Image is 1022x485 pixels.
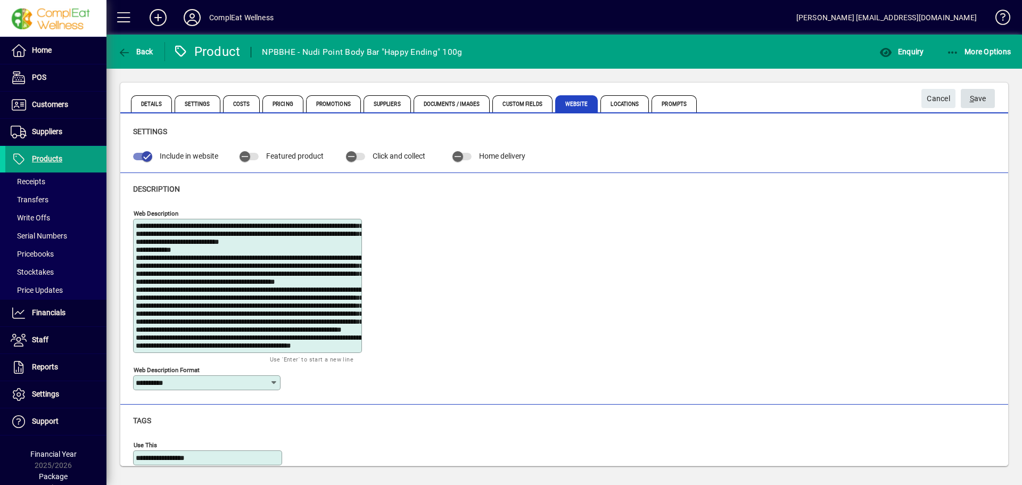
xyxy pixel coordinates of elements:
[118,47,153,56] span: Back
[262,44,462,61] div: NPBBHE - Nudi Point Body Bar "Happy Ending" 100g
[652,95,697,112] span: Prompts
[555,95,598,112] span: Website
[944,42,1014,61] button: More Options
[927,90,950,108] span: Cancel
[921,89,955,108] button: Cancel
[11,286,63,294] span: Price Updates
[879,47,924,56] span: Enquiry
[946,47,1011,56] span: More Options
[175,8,209,27] button: Profile
[5,92,106,118] a: Customers
[160,152,218,160] span: Include in website
[175,95,220,112] span: Settings
[5,227,106,245] a: Serial Numbers
[131,95,172,112] span: Details
[173,43,241,60] div: Product
[32,100,68,109] span: Customers
[5,245,106,263] a: Pricebooks
[32,363,58,371] span: Reports
[5,354,106,381] a: Reports
[306,95,361,112] span: Promotions
[987,2,1009,37] a: Knowledge Base
[11,213,50,222] span: Write Offs
[223,95,260,112] span: Costs
[32,335,48,344] span: Staff
[5,209,106,227] a: Write Offs
[133,416,151,425] span: Tags
[5,172,106,191] a: Receipts
[32,127,62,136] span: Suppliers
[970,90,986,108] span: ave
[266,152,324,160] span: Featured product
[11,232,67,240] span: Serial Numbers
[115,42,156,61] button: Back
[11,250,54,258] span: Pricebooks
[32,154,62,163] span: Products
[5,381,106,408] a: Settings
[414,95,490,112] span: Documents / Images
[133,127,167,136] span: Settings
[32,73,46,81] span: POS
[5,191,106,209] a: Transfers
[32,46,52,54] span: Home
[262,95,303,112] span: Pricing
[134,441,157,448] mat-label: Use This
[209,9,274,26] div: ComplEat Wellness
[30,450,77,458] span: Financial Year
[5,263,106,281] a: Stocktakes
[11,177,45,186] span: Receipts
[270,353,353,365] mat-hint: Use 'Enter' to start a new line
[32,390,59,398] span: Settings
[970,94,974,103] span: S
[134,366,200,373] mat-label: Web Description Format
[961,89,995,108] button: Save
[373,152,425,160] span: Click and collect
[11,195,48,204] span: Transfers
[5,64,106,91] a: POS
[364,95,411,112] span: Suppliers
[796,9,977,26] div: [PERSON_NAME] [EMAIL_ADDRESS][DOMAIN_NAME]
[877,42,926,61] button: Enquiry
[5,119,106,145] a: Suppliers
[492,95,552,112] span: Custom Fields
[5,408,106,435] a: Support
[5,281,106,299] a: Price Updates
[11,268,54,276] span: Stocktakes
[5,327,106,354] a: Staff
[106,42,165,61] app-page-header-button: Back
[479,152,525,160] span: Home delivery
[133,185,180,193] span: Description
[600,95,649,112] span: Locations
[141,8,175,27] button: Add
[32,308,65,317] span: Financials
[5,300,106,326] a: Financials
[5,37,106,64] a: Home
[39,472,68,481] span: Package
[134,209,178,217] mat-label: Web Description
[32,417,59,425] span: Support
